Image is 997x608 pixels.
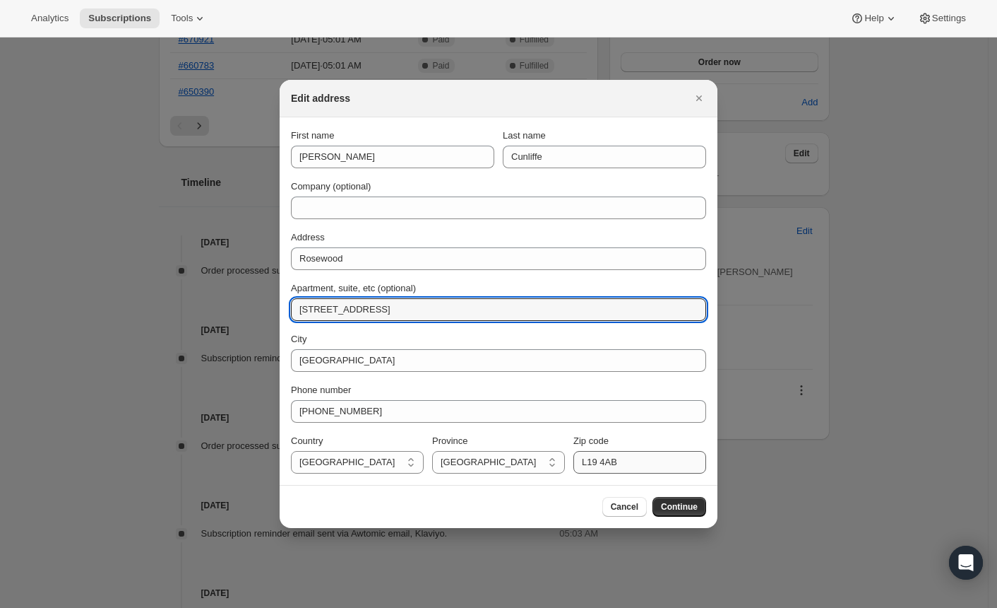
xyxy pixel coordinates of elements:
button: Help [842,8,906,28]
span: Country [291,435,323,446]
span: Apartment, suite, etc (optional) [291,283,416,293]
button: Cancel [602,497,647,517]
button: Analytics [23,8,77,28]
span: Settings [932,13,966,24]
button: Continue [652,497,706,517]
h2: Edit address [291,91,350,105]
span: Help [864,13,883,24]
span: Company (optional) [291,181,371,192]
span: Subscriptions [88,13,151,24]
span: Last name [503,130,546,141]
button: Settings [909,8,974,28]
div: Open Intercom Messenger [949,546,983,580]
button: Subscriptions [80,8,160,28]
span: Phone number [291,385,351,395]
span: Zip code [573,435,609,446]
button: Close [689,88,709,108]
span: Cancel [611,501,638,513]
span: City [291,334,306,344]
button: Tools [162,8,215,28]
span: Analytics [31,13,68,24]
span: Continue [661,501,698,513]
span: Province [432,435,468,446]
span: First name [291,130,334,141]
span: Address [291,232,325,242]
span: Tools [171,13,193,24]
